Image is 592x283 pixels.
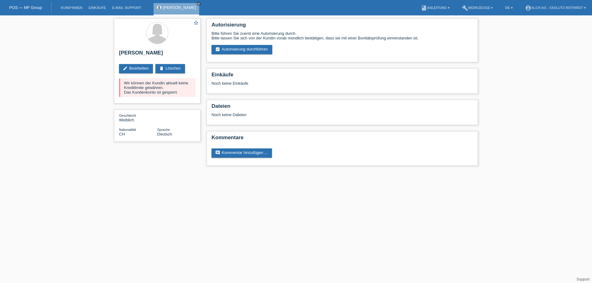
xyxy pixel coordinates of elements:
div: Noch keine Dateien [212,112,400,117]
a: editBearbeiten [119,64,153,73]
i: comment [215,150,220,155]
span: Schweiz [119,132,125,136]
div: Bitte führen Sie zuerst eine Autorisierung durch. Bitte lassen Sie sich von der Kundin vorab münd... [212,31,473,40]
a: Support [577,277,590,281]
span: Sprache [157,128,170,131]
span: Deutsch [157,132,172,136]
a: DE ▾ [502,6,516,10]
i: edit [123,66,128,71]
a: account_circleXLCH AG - XXXLutz Rothrist ▾ [522,6,589,10]
i: account_circle [525,5,531,11]
span: Geschlecht [119,114,136,117]
a: assignment_turned_inAutorisierung durchführen [212,45,272,54]
span: Nationalität [119,128,136,131]
h2: Einkäufe [212,72,473,81]
i: star_border [193,20,199,26]
i: assignment_turned_in [215,47,220,52]
a: POS — MF Group [9,5,42,10]
h2: [PERSON_NAME] [119,50,195,59]
a: deleteLöschen [155,64,185,73]
a: buildWerkzeuge ▾ [459,6,496,10]
div: Noch keine Einkäufe [212,81,473,90]
h2: Kommentare [212,135,473,144]
h2: Dateien [212,103,473,112]
a: commentKommentar hinzufügen ... [212,148,272,158]
a: Kund*innen [58,6,85,10]
i: delete [159,66,164,71]
a: bookAnleitung ▾ [418,6,453,10]
div: Weiblich [119,113,157,122]
a: E-Mail Support [109,6,144,10]
i: close [197,2,200,5]
div: Wir können der Kundin aktuell keine Kreditlimite gewähren. Das Kundenkonto ist gesperrt. [119,78,195,97]
h2: Autorisierung [212,22,473,31]
a: [PERSON_NAME] [163,5,196,10]
a: star_border [193,20,199,26]
i: build [462,5,468,11]
a: Einkäufe [85,6,109,10]
i: book [421,5,427,11]
a: close [197,2,201,6]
